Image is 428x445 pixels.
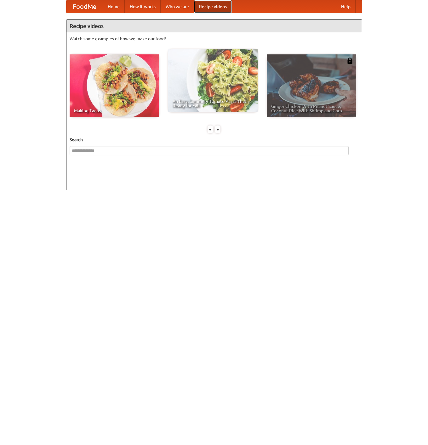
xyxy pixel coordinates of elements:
a: Home [103,0,125,13]
a: Help [336,0,356,13]
a: An Easy, Summery Tomato Pasta That's Ready for Fall [168,49,258,112]
h4: Recipe videos [66,20,362,32]
a: Who we are [161,0,194,13]
a: How it works [125,0,161,13]
h5: Search [70,136,359,143]
img: 483408.png [347,58,353,64]
p: Watch some examples of how we make our food! [70,36,359,42]
div: « [208,125,213,133]
span: Making Tacos [74,108,155,113]
a: Making Tacos [70,54,159,117]
a: Recipe videos [194,0,232,13]
span: An Easy, Summery Tomato Pasta That's Ready for Fall [173,99,253,108]
div: » [215,125,220,133]
a: FoodMe [66,0,103,13]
